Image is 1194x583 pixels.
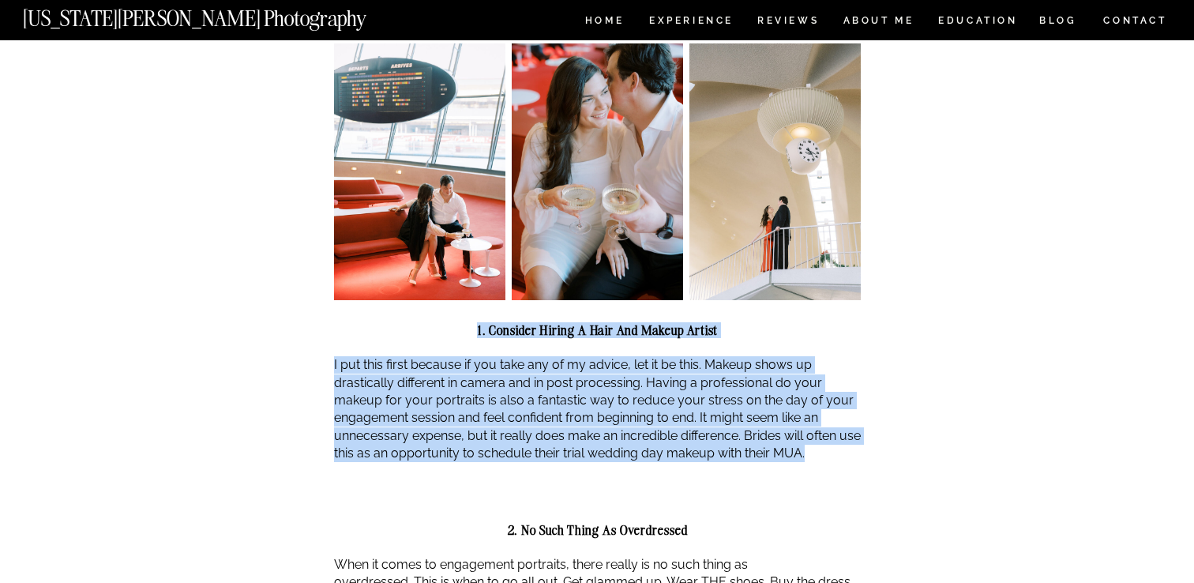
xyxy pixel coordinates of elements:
a: Experience [649,16,732,29]
a: CONTACT [1102,12,1168,29]
strong: 2. No such thing as overdressed [508,522,688,538]
p: I put this first because if you take any of my advice, let it be this. Makeup shows up drasticall... [334,356,861,462]
a: HOME [582,16,627,29]
a: [US_STATE][PERSON_NAME] Photography [23,8,419,21]
a: ABOUT ME [843,16,914,29]
a: REVIEWS [757,16,817,29]
a: EDUCATION [937,16,1019,29]
strong: 1. Consider hiring a hair and makeup artist [477,322,719,338]
a: BLOG [1039,16,1077,29]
